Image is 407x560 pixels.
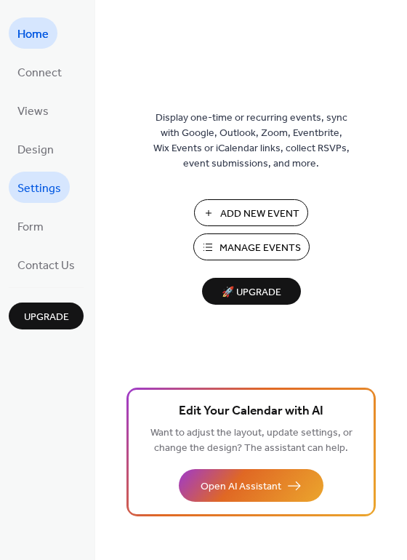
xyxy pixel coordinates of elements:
[9,17,57,49] a: Home
[9,172,70,203] a: Settings
[211,283,292,303] span: 🚀 Upgrade
[202,278,301,305] button: 🚀 Upgrade
[17,139,54,161] span: Design
[24,310,69,325] span: Upgrade
[219,241,301,256] span: Manage Events
[17,255,75,277] span: Contact Us
[17,100,49,123] span: Views
[9,249,84,280] a: Contact Us
[17,23,49,46] span: Home
[9,95,57,126] a: Views
[17,62,62,84] span: Connect
[17,177,61,200] span: Settings
[17,216,44,239] span: Form
[150,423,352,458] span: Want to adjust the layout, update settings, or change the design? The assistant can help.
[194,199,308,226] button: Add New Event
[153,111,350,172] span: Display one-time or recurring events, sync with Google, Outlook, Zoom, Eventbrite, Wix Events or ...
[179,469,323,502] button: Open AI Assistant
[220,207,299,222] span: Add New Event
[193,233,310,260] button: Manage Events
[179,401,323,422] span: Edit Your Calendar with AI
[9,303,84,329] button: Upgrade
[201,479,281,495] span: Open AI Assistant
[9,56,70,87] a: Connect
[9,133,63,164] a: Design
[9,210,52,241] a: Form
